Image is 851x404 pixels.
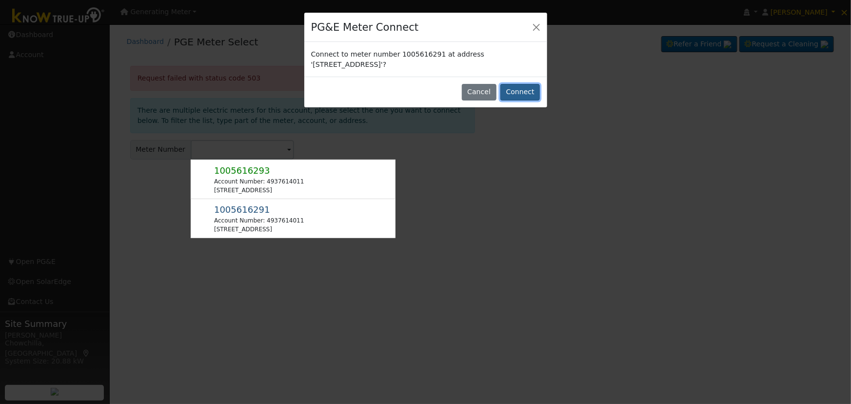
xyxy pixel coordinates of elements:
div: Connect to meter number 1005616291 at address '[STREET_ADDRESS]'? [304,42,547,76]
div: [STREET_ADDRESS] [214,186,304,195]
button: Close [530,20,543,34]
h4: PG&E Meter Connect [311,20,419,35]
div: Account Number: 4937614011 [214,177,304,186]
div: Account Number: 4937614011 [214,216,304,225]
span: Usage Point: 6237520858 [214,206,270,214]
span: Usage Point: 5977020858 [214,167,270,175]
div: [STREET_ADDRESS] [214,225,304,234]
span: 1005616291 [214,204,270,215]
button: Cancel [462,84,496,101]
button: Connect [500,84,540,101]
span: 1005616293 [214,165,270,176]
